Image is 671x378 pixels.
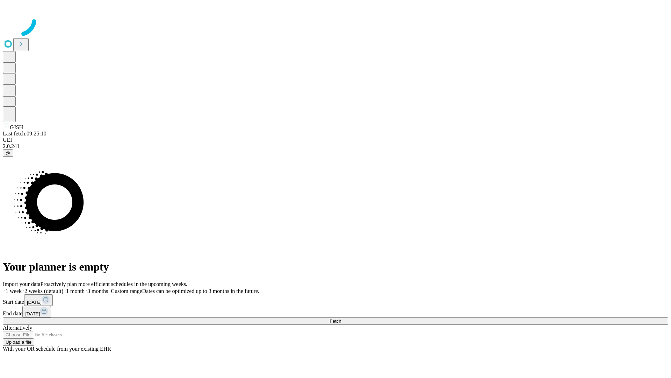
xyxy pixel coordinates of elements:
[3,325,32,331] span: Alternatively
[10,124,23,130] span: GJSH
[27,300,42,305] span: [DATE]
[3,149,13,157] button: @
[66,288,85,294] span: 1 month
[87,288,108,294] span: 3 months
[3,317,668,325] button: Fetch
[3,137,668,143] div: GEI
[22,306,51,317] button: [DATE]
[24,288,63,294] span: 2 weeks (default)
[3,131,46,136] span: Last fetch: 09:25:10
[3,346,111,352] span: With your OR schedule from your existing EHR
[3,338,34,346] button: Upload a file
[3,306,668,317] div: End date
[3,260,668,273] h1: Your planner is empty
[41,281,187,287] span: Proactively plan more efficient schedules in the upcoming weeks.
[3,294,668,306] div: Start date
[6,288,22,294] span: 1 week
[330,318,341,324] span: Fetch
[6,150,10,156] span: @
[3,143,668,149] div: 2.0.241
[142,288,259,294] span: Dates can be optimized up to 3 months in the future.
[3,281,41,287] span: Import your data
[111,288,142,294] span: Custom range
[25,311,40,316] span: [DATE]
[24,294,53,306] button: [DATE]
